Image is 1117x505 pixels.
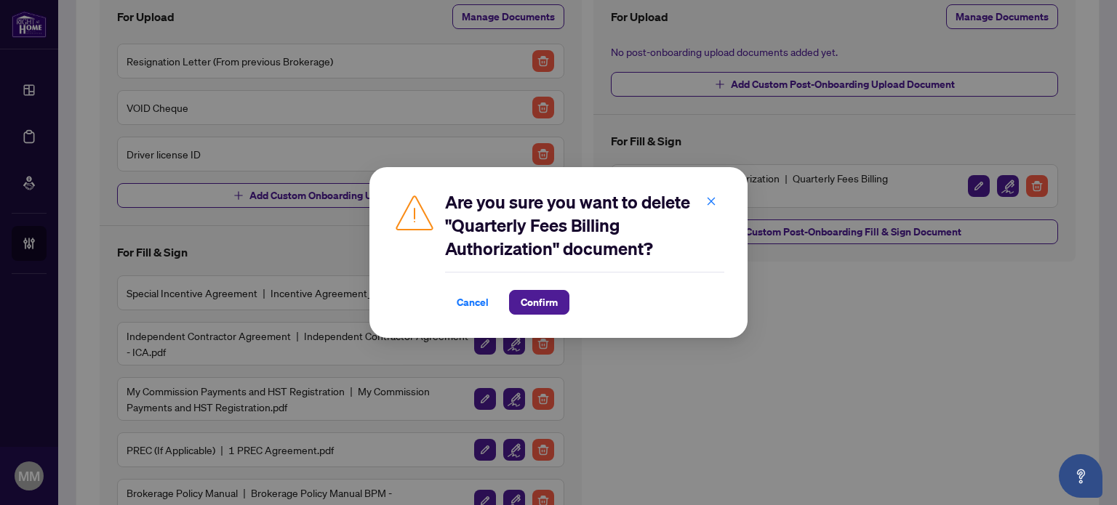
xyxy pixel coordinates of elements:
button: Open asap [1059,454,1102,498]
span: close [706,196,716,206]
span: Confirm [521,291,558,314]
h2: Are you sure you want to delete "Quarterly Fees Billing Authorization" document? [445,190,724,260]
span: Cancel [457,291,489,314]
button: Confirm [509,290,569,315]
button: Cancel [445,290,500,315]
